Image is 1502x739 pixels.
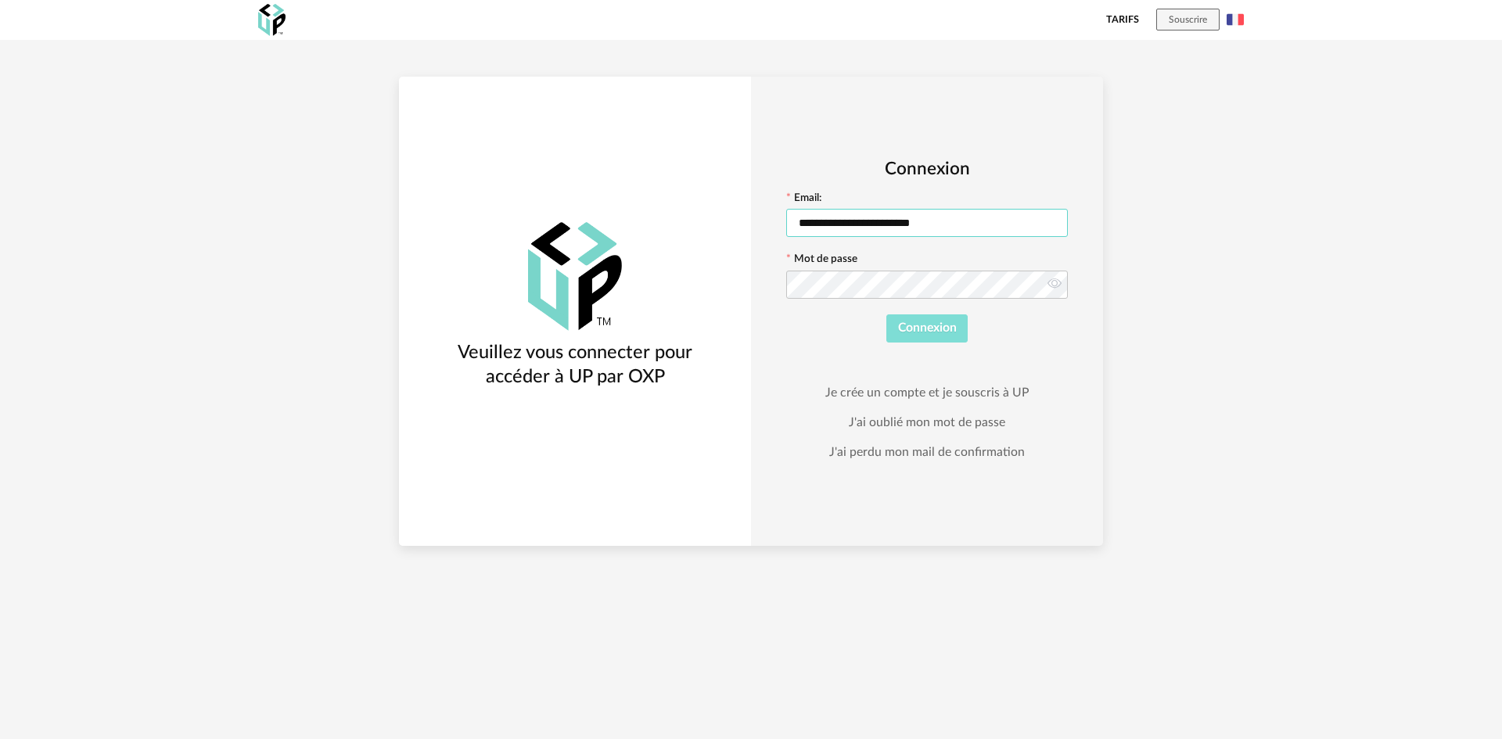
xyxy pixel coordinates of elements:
[786,254,857,268] label: Mot de passe
[829,444,1025,460] a: J'ai perdu mon mail de confirmation
[786,193,821,207] label: Email:
[898,321,957,334] span: Connexion
[427,341,723,389] h3: Veuillez vous connecter pour accéder à UP par OXP
[258,4,286,36] img: OXP
[1227,11,1244,28] img: fr
[528,222,622,331] img: OXP
[886,314,968,343] button: Connexion
[825,385,1029,400] a: Je crée un compte et je souscris à UP
[1156,9,1220,30] button: Souscrire
[786,158,1068,181] h2: Connexion
[849,414,1005,430] a: J'ai oublié mon mot de passe
[1169,15,1207,24] span: Souscrire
